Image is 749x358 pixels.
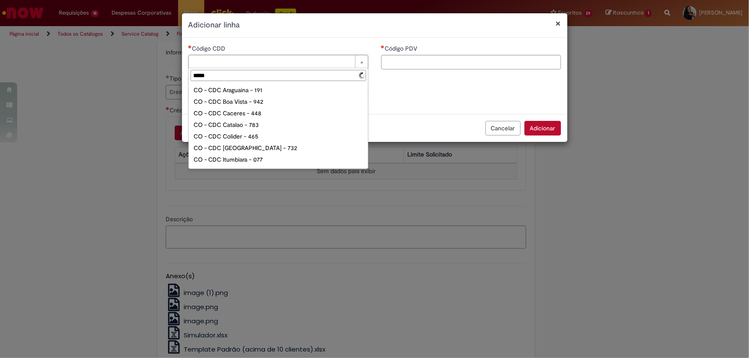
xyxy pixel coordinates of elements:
div: CO - CDC Caceres - 448 [191,108,366,119]
div: CO - CDC Rio Branco - 572 [191,165,366,177]
div: CO - CDC Catalao - 783 [191,119,366,131]
div: CO - CDC [GEOGRAPHIC_DATA] - 732 [191,142,366,154]
div: CO - CDC Araguaina - 191 [191,84,366,96]
div: CO - CDC Boa Vista - 942 [191,96,366,108]
div: CO - CDC Itumbiara - 077 [191,154,366,165]
div: CO - CDC Colider - 465 [191,131,366,142]
ul: Código CDD [189,83,368,168]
